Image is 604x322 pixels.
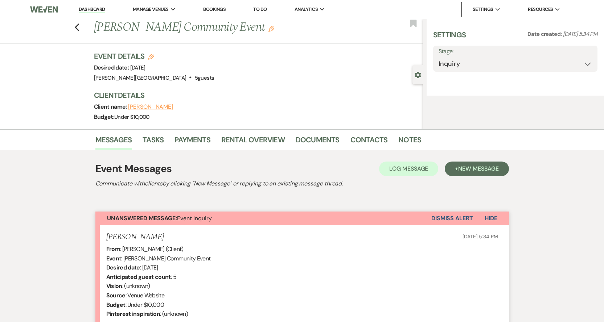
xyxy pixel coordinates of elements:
span: Client name: [94,103,128,110]
h1: [PERSON_NAME] Community Event [94,19,354,36]
span: Manage Venues [133,6,169,13]
b: Anticipated guest count [106,273,171,281]
h3: Settings [433,30,466,46]
a: Notes [398,134,421,150]
a: Documents [296,134,340,150]
b: Budget [106,301,126,309]
h3: Event Details [94,51,214,61]
button: +New Message [445,162,509,176]
h5: [PERSON_NAME] [106,233,164,242]
a: Contacts [350,134,388,150]
span: 5 guests [195,74,214,81]
a: To Do [253,6,267,12]
a: Messages [95,134,132,150]
button: Hide [473,212,509,225]
span: Settings [473,6,493,13]
span: Desired date: [94,64,130,71]
img: Weven Logo [30,2,58,17]
strong: Unanswered Message: [107,214,177,222]
h3: Client Details [94,90,416,100]
h1: Event Messages [95,161,172,176]
span: Analytics [295,6,318,13]
b: From [106,245,120,253]
a: Tasks [143,134,164,150]
span: Log Message [389,165,428,172]
span: Date created: [527,30,563,38]
span: Hide [485,214,497,222]
b: Desired date [106,264,140,271]
span: New Message [458,165,498,172]
span: Resources [528,6,553,13]
span: [DATE] [130,64,145,71]
a: Bookings [203,6,226,12]
b: Vision [106,282,122,290]
span: [DATE] 5:34 PM [563,30,597,38]
span: Under $10,000 [114,113,149,121]
span: Budget: [94,113,115,121]
b: Pinterest inspiration [106,310,160,318]
button: [PERSON_NAME] [128,104,173,110]
b: Source [106,292,126,299]
label: Stage: [439,46,592,57]
a: Dashboard [79,6,105,13]
button: Close lead details [415,71,421,78]
button: Log Message [379,162,438,176]
span: Event Inquiry [107,214,212,222]
a: Rental Overview [221,134,285,150]
button: Edit [268,25,274,32]
b: Event [106,255,122,262]
h2: Communicate with clients by clicking "New Message" or replying to an existing message thread. [95,179,509,188]
a: Payments [174,134,210,150]
button: Unanswered Message:Event Inquiry [95,212,431,225]
span: [PERSON_NAME][GEOGRAPHIC_DATA] [94,74,186,81]
button: Dismiss Alert [431,212,473,225]
span: [DATE] 5:34 PM [463,233,498,240]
